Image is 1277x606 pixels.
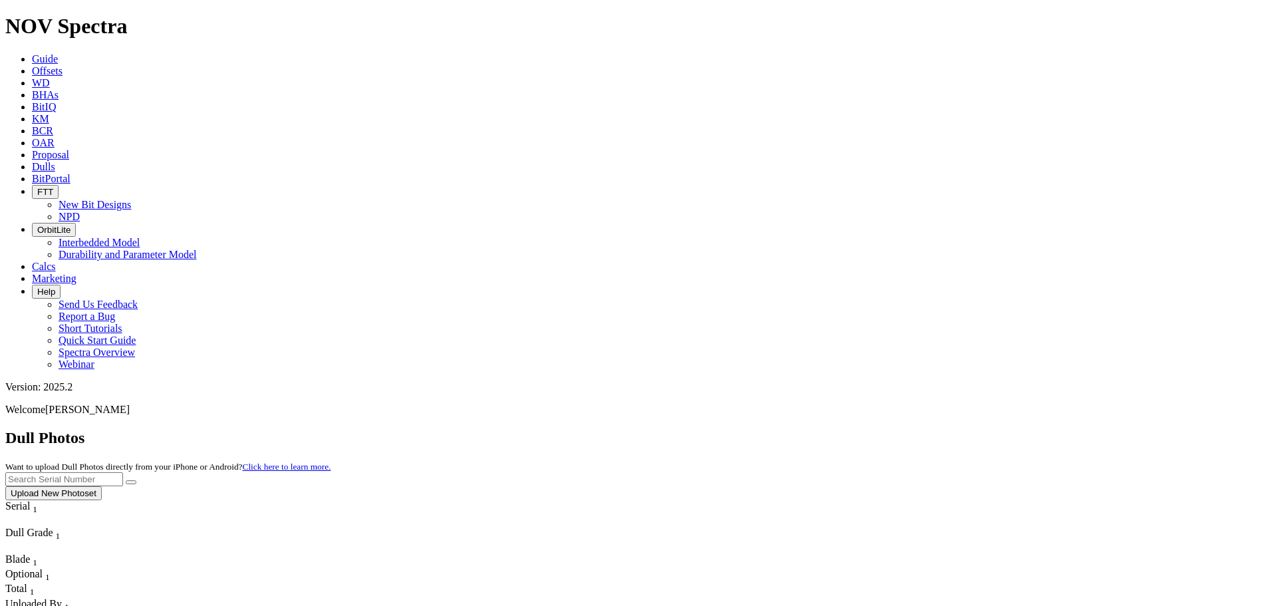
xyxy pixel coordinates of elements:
[5,568,52,583] div: Sort None
[33,504,37,514] sub: 1
[5,500,30,512] span: Serial
[32,65,63,76] a: Offsets
[32,149,69,160] a: Proposal
[5,553,52,568] div: Blade Sort None
[5,583,52,597] div: Sort None
[5,472,123,486] input: Search Serial Number
[5,541,98,553] div: Column Menu
[37,287,55,297] span: Help
[59,335,136,346] a: Quick Start Guide
[59,311,115,322] a: Report a Bug
[32,161,55,172] a: Dulls
[5,500,62,515] div: Serial Sort None
[5,527,53,538] span: Dull Grade
[5,583,27,594] span: Total
[32,113,49,124] a: KM
[5,527,98,541] div: Dull Grade Sort None
[32,53,58,65] a: Guide
[5,568,43,579] span: Optional
[45,572,50,582] sub: 1
[32,261,56,272] a: Calcs
[32,185,59,199] button: FTT
[5,515,62,527] div: Column Menu
[32,273,76,284] a: Marketing
[33,500,37,512] span: Sort None
[32,77,50,88] a: WD
[59,211,80,222] a: NPD
[32,125,53,136] a: BCR
[5,527,98,553] div: Sort None
[5,429,1272,447] h2: Dull Photos
[32,285,61,299] button: Help
[32,137,55,148] a: OAR
[32,89,59,100] a: BHAs
[5,553,52,568] div: Sort None
[5,500,62,527] div: Sort None
[59,323,122,334] a: Short Tutorials
[37,187,53,197] span: FTT
[59,249,197,260] a: Durability and Parameter Model
[5,568,52,583] div: Optional Sort None
[5,583,52,597] div: Total Sort None
[30,587,35,597] sub: 1
[56,531,61,541] sub: 1
[33,557,37,567] sub: 1
[5,462,331,472] small: Want to upload Dull Photos directly from your iPhone or Android?
[59,347,135,358] a: Spectra Overview
[45,568,50,579] span: Sort None
[5,486,102,500] button: Upload New Photoset
[5,553,30,565] span: Blade
[32,173,71,184] a: BitPortal
[5,381,1272,393] div: Version: 2025.2
[37,225,71,235] span: OrbitLite
[32,101,56,112] a: BitIQ
[33,553,37,565] span: Sort None
[5,404,1272,416] p: Welcome
[32,223,76,237] button: OrbitLite
[59,199,131,210] a: New Bit Designs
[59,299,138,310] a: Send Us Feedback
[243,462,331,472] a: Click here to learn more.
[59,359,94,370] a: Webinar
[56,527,61,538] span: Sort None
[30,583,35,594] span: Sort None
[45,404,130,415] span: [PERSON_NAME]
[59,237,140,248] a: Interbedded Model
[5,14,1272,39] h1: NOV Spectra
